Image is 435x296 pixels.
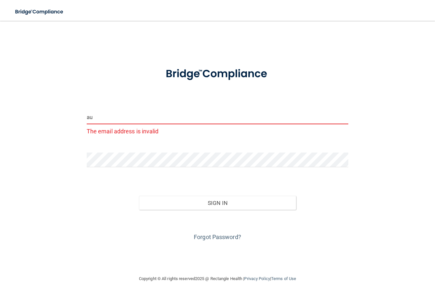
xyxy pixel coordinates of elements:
[155,60,280,88] img: bridge_compliance_login_screen.278c3ca4.svg
[87,110,348,124] input: Email
[99,268,336,289] div: Copyright © All rights reserved 2025 @ Rectangle Health | |
[87,126,348,137] p: The email address is invalid
[194,234,241,240] a: Forgot Password?
[10,5,69,19] img: bridge_compliance_login_screen.278c3ca4.svg
[139,196,296,210] button: Sign In
[271,276,296,281] a: Terms of Use
[244,276,270,281] a: Privacy Policy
